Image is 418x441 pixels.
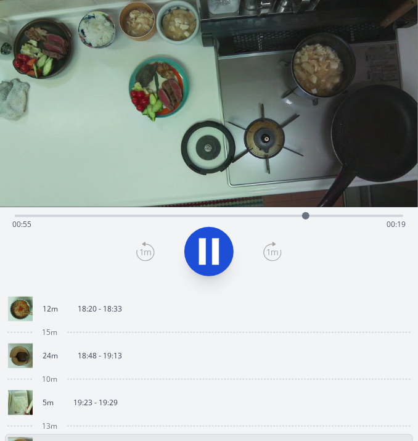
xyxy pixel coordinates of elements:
span: 15m [42,328,57,337]
p: 18:48 - 19:13 [78,351,122,361]
p: 24m [43,351,58,361]
span: 00:19 [387,219,406,229]
p: 5m [43,398,54,408]
span: 00:55 [12,219,31,229]
img: 250809094930_thumb.jpeg [8,344,33,368]
p: 12m [43,304,58,314]
img: 250809102430_thumb.jpeg [8,390,33,415]
span: 10m [42,374,57,384]
p: 18:20 - 18:33 [78,304,122,314]
span: 13m [42,421,57,431]
p: 19:23 - 19:29 [73,398,118,408]
img: 250809092057_thumb.jpeg [8,297,33,321]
